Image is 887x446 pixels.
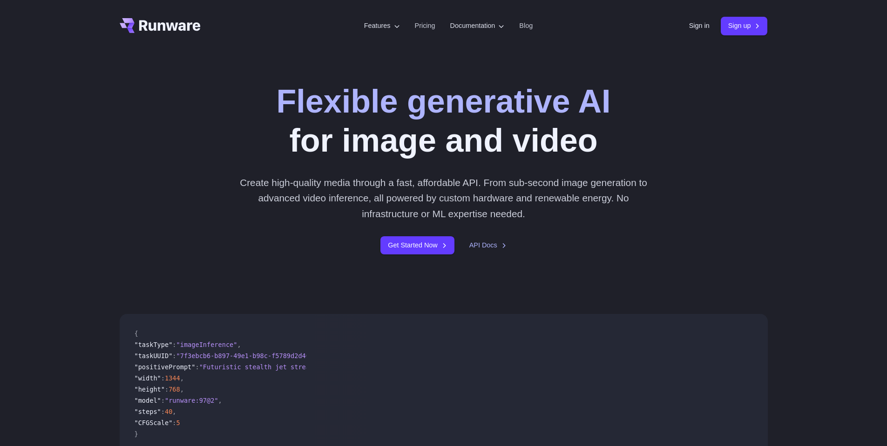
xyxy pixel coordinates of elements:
[469,240,507,251] a: API Docs
[165,386,169,393] span: :
[135,430,138,438] span: }
[195,363,199,371] span: :
[276,83,610,120] strong: Flexible generative AI
[135,352,173,359] span: "taskUUID"
[236,175,651,221] p: Create high-quality media through a fast, affordable API. From sub-second image generation to adv...
[172,408,176,415] span: ,
[218,397,222,404] span: ,
[172,341,176,348] span: :
[180,386,184,393] span: ,
[135,397,161,404] span: "model"
[721,17,768,35] a: Sign up
[135,363,196,371] span: "positivePrompt"
[135,408,161,415] span: "steps"
[135,341,173,348] span: "taskType"
[135,330,138,337] span: {
[120,18,201,33] a: Go to /
[165,374,180,382] span: 1344
[161,397,165,404] span: :
[519,20,533,31] a: Blog
[199,363,546,371] span: "Futuristic stealth jet streaking through a neon-lit cityscape with glowing purple exhaust"
[364,20,400,31] label: Features
[165,408,172,415] span: 40
[135,419,173,426] span: "CFGScale"
[172,352,176,359] span: :
[176,419,180,426] span: 5
[380,236,454,254] a: Get Started Now
[176,341,237,348] span: "imageInference"
[161,408,165,415] span: :
[180,374,184,382] span: ,
[415,20,435,31] a: Pricing
[161,374,165,382] span: :
[135,374,161,382] span: "width"
[276,82,610,160] h1: for image and video
[165,397,218,404] span: "runware:97@2"
[169,386,180,393] span: 768
[172,419,176,426] span: :
[135,386,165,393] span: "height"
[237,341,241,348] span: ,
[176,352,321,359] span: "7f3ebcb6-b897-49e1-b98c-f5789d2d40d7"
[450,20,505,31] label: Documentation
[689,20,710,31] a: Sign in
